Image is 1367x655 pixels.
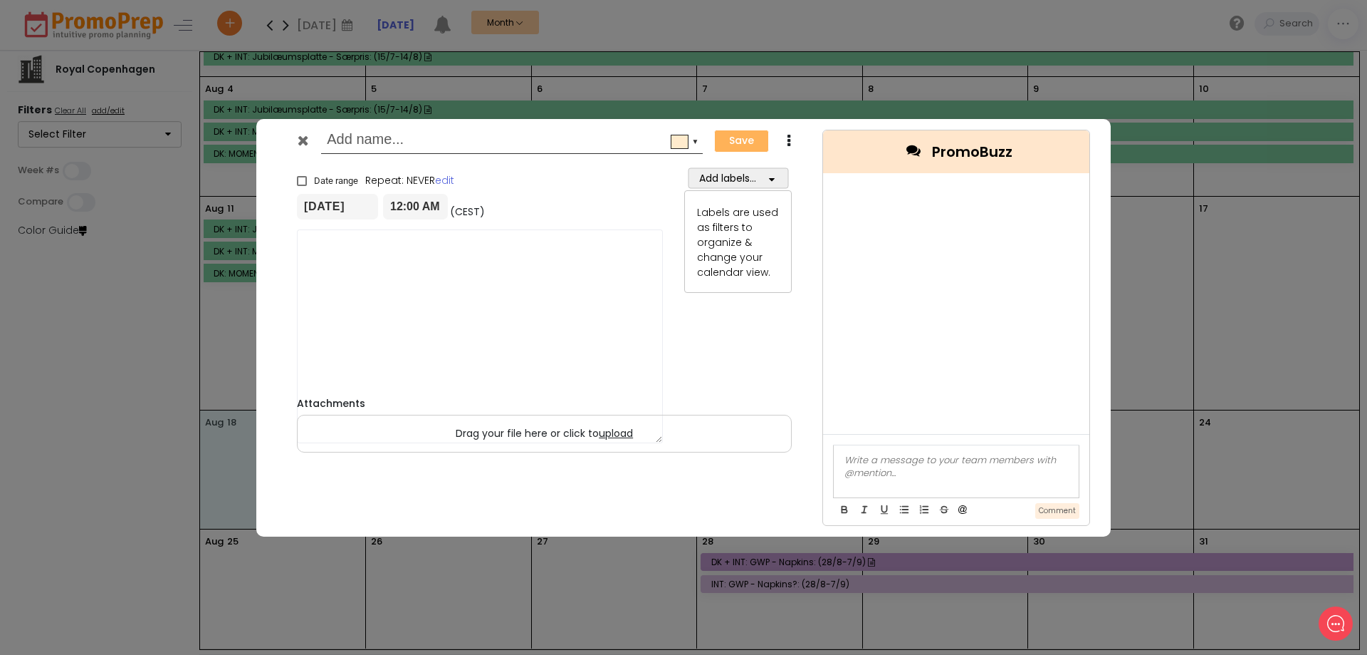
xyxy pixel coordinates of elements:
h6: Attachments [297,398,792,410]
span: See all [229,134,260,144]
span: PromoBuzz [932,141,1012,163]
h1: Hello [PERSON_NAME]! [21,58,263,81]
div: (CEST) [448,195,480,220]
div: Attachment PromoPrep•1h ago [11,152,274,205]
div: PromoPrep • [31,180,80,192]
button: Comment [1035,503,1079,520]
div: Labels are used as filters to organize & change your calendar view. [697,205,779,280]
span: upload [599,426,633,440]
input: Add name... [327,128,692,154]
span: New conversation [92,225,171,236]
iframe: gist-messenger-bubble-iframe [1319,607,1353,641]
h2: What can we do to help? [21,84,263,107]
input: From date [297,194,378,220]
h2: Recent conversations [25,133,229,146]
label: Drag your file here or click to [298,416,791,452]
div: Attachment [31,163,248,177]
button: New conversation [22,216,263,244]
span: Repeat: NEVER [365,173,454,187]
button: Save [714,130,769,153]
a: edit [435,173,454,187]
span: We run on Gist [119,498,180,507]
div: ▼ [692,135,699,146]
span: 1h ago [83,180,112,191]
span: Date range [314,175,358,187]
button: Add labels... [688,168,788,189]
input: Start time [383,194,448,220]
